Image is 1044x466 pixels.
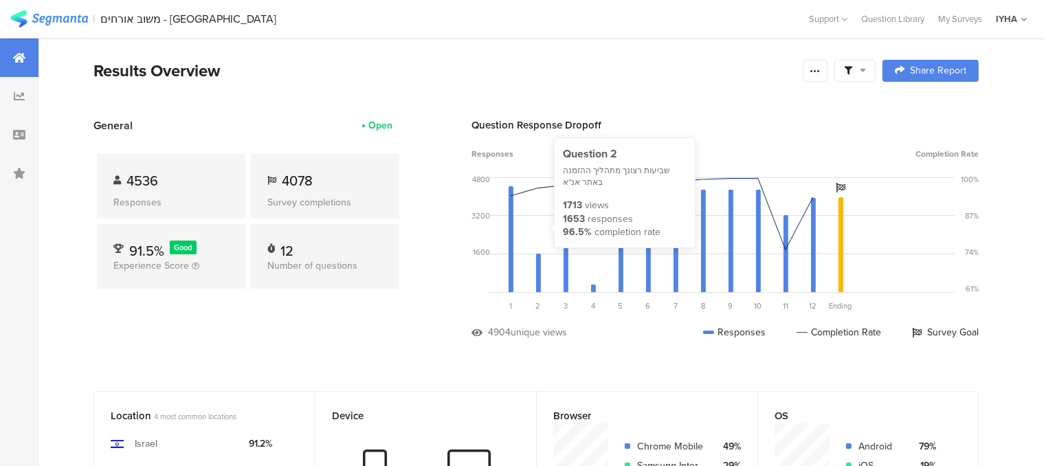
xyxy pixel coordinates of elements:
div: Responses [703,325,766,340]
div: 12 [280,241,293,254]
a: Question Library [854,12,931,25]
div: Device [332,408,497,423]
div: Israel [135,436,157,451]
div: Responses [113,195,229,210]
span: Responses [471,148,513,160]
i: Survey Goal [836,183,845,192]
span: 91.5% [129,241,164,261]
span: 6 [646,300,651,311]
div: Question Response Dropoff [471,118,979,133]
div: views [585,199,609,212]
div: Open [368,118,392,133]
div: unique views [511,325,567,340]
span: 4536 [126,170,158,191]
div: responses [588,212,633,226]
div: 91.2% [249,436,272,451]
div: 74% [965,247,979,258]
div: שביעות רצונך מתהליך ההזמנה באתר אנ"א [563,165,687,188]
div: 87% [965,210,979,221]
span: 2 [536,300,541,311]
div: Android [858,439,901,454]
span: General [93,118,133,133]
span: 3 [564,300,568,311]
span: 4 [591,300,595,311]
div: 1600 [473,247,490,258]
span: 10 [755,300,762,311]
div: 79% [912,439,936,454]
span: Share Report [910,66,966,76]
span: 12 [810,300,817,311]
div: 1653 [563,212,585,226]
span: 1 [509,300,512,311]
div: Location [111,408,276,423]
div: 4904 [488,325,511,340]
span: 5 [619,300,623,311]
div: 61% [966,283,979,294]
div: משוב אורחים - [GEOGRAPHIC_DATA] [101,12,277,25]
div: 49% [717,439,741,454]
div: | [93,11,96,27]
div: 1713 [563,199,582,212]
div: Results Overview [93,58,796,83]
div: 96.5% [563,225,592,239]
div: IYHA [996,12,1017,25]
span: Good [175,242,192,253]
div: Question 2 [563,146,687,162]
span: 7 [674,300,678,311]
div: 100% [961,174,979,185]
span: 11 [783,300,788,311]
span: 8 [701,300,705,311]
div: Browser [553,408,718,423]
div: Completion Rate [797,325,881,340]
span: Completion Rate [915,148,979,160]
div: Ending [827,300,854,311]
div: completion rate [595,225,660,239]
div: Survey completions [267,195,383,210]
span: Number of questions [267,258,357,273]
span: 4 most common locations [154,411,236,422]
span: Experience Score [113,258,189,273]
div: Survey Goal [912,325,979,340]
div: OS [775,408,939,423]
a: My Surveys [931,12,989,25]
img: segmanta logo [10,10,88,27]
div: Chrome Mobile [637,439,706,454]
span: 9 [729,300,733,311]
span: 4078 [282,170,313,191]
div: Support [809,8,847,30]
div: 4800 [472,174,490,185]
div: 3200 [471,210,490,221]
